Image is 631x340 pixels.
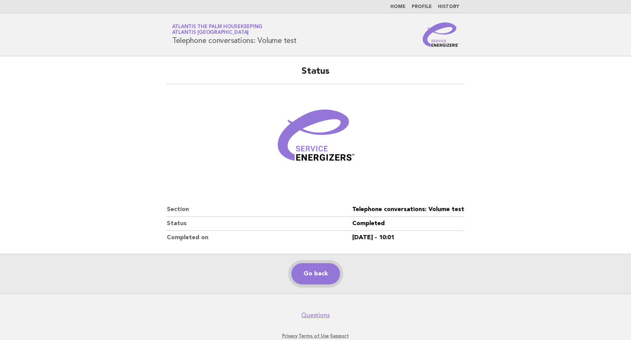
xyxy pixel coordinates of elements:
a: Profile [412,5,432,9]
p: · · [83,333,549,339]
h2: Status [167,65,464,84]
dd: Telephone conversations: Volume test [352,203,464,217]
span: Atlantis [GEOGRAPHIC_DATA] [172,30,249,35]
h1: Telephone conversations: Volume test [172,25,297,44]
a: Questions [301,311,330,319]
a: Atlantis The Palm HousekeepingAtlantis [GEOGRAPHIC_DATA] [172,24,263,35]
dt: Status [167,217,352,231]
img: Verified [270,93,361,184]
dd: Completed [352,217,464,231]
dt: Section [167,203,352,217]
a: Support [330,333,349,338]
dd: [DATE] - 10:01 [352,231,464,245]
dt: Completed on [167,231,352,245]
a: Terms of Use [299,333,329,338]
img: Service Energizers [423,22,459,47]
a: Go back [291,263,340,284]
a: Privacy [282,333,297,338]
a: Home [390,5,406,9]
a: History [438,5,459,9]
